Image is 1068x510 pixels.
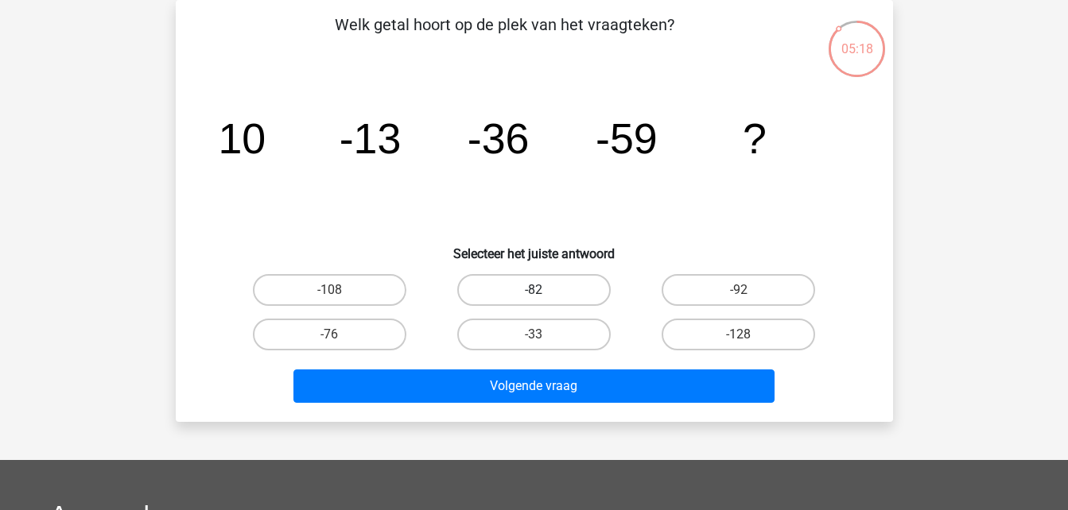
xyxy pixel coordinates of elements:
[467,114,529,162] tspan: -36
[339,114,401,162] tspan: -13
[457,319,611,350] label: -33
[253,319,406,350] label: -76
[293,369,775,403] button: Volgende vraag
[596,114,658,162] tspan: -59
[201,13,808,60] p: Welk getal hoort op de plek van het vraagteken?
[662,274,815,306] label: -92
[218,114,266,162] tspan: 10
[201,234,868,261] h6: Selecteer het juiste antwoord
[743,114,767,162] tspan: ?
[827,19,887,59] div: 05:18
[662,319,815,350] label: -128
[457,274,611,306] label: -82
[253,274,406,306] label: -108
